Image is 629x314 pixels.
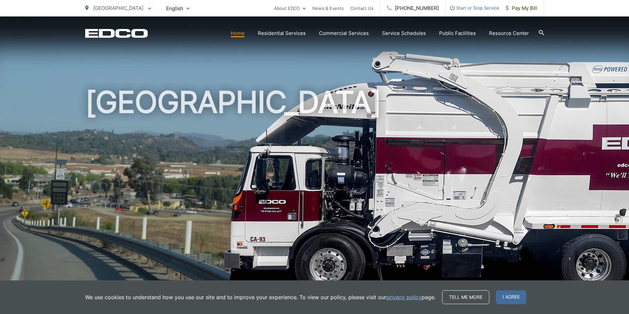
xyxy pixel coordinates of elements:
[85,29,148,38] a: EDCD logo. Return to the homepage.
[93,5,143,11] span: [GEOGRAPHIC_DATA]
[258,29,306,37] a: Residential Services
[489,29,529,37] a: Resource Center
[496,290,526,304] span: I agree
[312,4,344,12] a: News & Events
[161,3,194,14] span: English
[382,29,426,37] a: Service Schedules
[274,4,306,12] a: About EDCO
[85,86,544,294] h1: [GEOGRAPHIC_DATA]
[506,4,537,12] span: Pay My Bill
[319,29,369,37] a: Commercial Services
[350,4,373,12] a: Contact Us
[85,293,436,301] p: We use cookies to understand how you use our site and to improve your experience. To view our pol...
[231,29,245,37] a: Home
[386,293,422,301] a: privacy policy
[439,29,476,37] a: Public Facilities
[442,290,489,304] a: Tell me more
